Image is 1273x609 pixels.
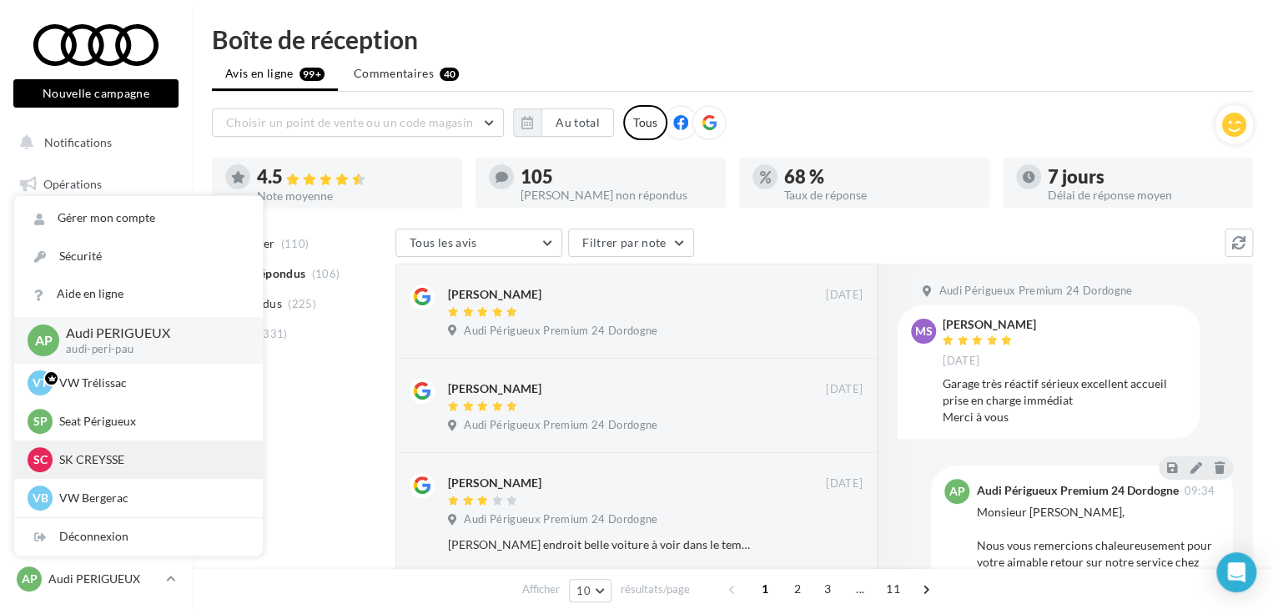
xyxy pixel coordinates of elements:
[826,288,863,303] span: [DATE]
[784,189,976,201] div: Taux de réponse
[522,581,560,597] span: Afficher
[938,284,1132,299] span: Audi Périgueux Premium 24 Dordogne
[568,229,694,257] button: Filtrer par note
[48,571,159,587] p: Audi PERIGUEUX
[226,115,473,129] span: Choisir un point de vente ou un code magasin
[513,108,614,137] button: Au total
[66,324,236,343] p: Audi PERIGUEUX
[59,375,243,391] p: VW Trélissac
[1216,552,1256,592] div: Open Intercom Messenger
[949,483,965,500] span: AP
[14,238,263,275] a: Sécurité
[410,235,477,249] span: Tous les avis
[621,581,690,597] span: résultats/page
[59,451,243,468] p: SK CREYSSE
[13,79,179,108] button: Nouvelle campagne
[976,485,1178,496] div: Audi Périgueux Premium 24 Dordogne
[354,65,434,82] span: Commentaires
[281,237,309,250] span: (110)
[212,108,504,137] button: Choisir un point de vente ou un code magasin
[22,571,38,587] span: AP
[14,275,263,313] a: Aide en ligne
[879,576,907,602] span: 11
[288,297,316,310] span: (225)
[847,576,873,602] span: ...
[259,327,288,340] span: (331)
[1184,486,1215,496] span: 09:34
[521,168,712,186] div: 105
[10,417,182,466] a: AFFICHAGE PRESSE MD
[10,208,182,244] a: Boîte de réception99+
[826,382,863,397] span: [DATE]
[212,27,1253,52] div: Boîte de réception
[59,413,243,430] p: Seat Périgueux
[440,68,459,81] div: 40
[521,189,712,201] div: [PERSON_NAME] non répondus
[33,451,48,468] span: SC
[10,375,182,410] a: Médiathèque
[59,490,243,506] p: VW Bergerac
[541,108,614,137] button: Au total
[569,579,611,602] button: 10
[826,476,863,491] span: [DATE]
[943,319,1036,330] div: [PERSON_NAME]
[13,563,179,595] a: AP Audi PERIGUEUX
[10,167,182,202] a: Opérations
[66,342,236,357] p: audi-peri-pau
[43,177,102,191] span: Opérations
[784,168,976,186] div: 68 %
[10,251,182,286] a: Visibilité en ligne
[448,286,541,303] div: [PERSON_NAME]
[784,576,811,602] span: 2
[395,229,562,257] button: Tous les avis
[10,334,182,369] a: Contacts
[752,576,778,602] span: 1
[464,324,657,339] span: Audi Périgueux Premium 24 Dordogne
[448,536,754,553] div: [PERSON_NAME] endroit belle voiture à voir dans le temps au moment de change de voiture
[576,584,591,597] span: 10
[33,375,48,391] span: VT
[33,490,48,506] span: VB
[814,576,841,602] span: 3
[10,293,182,328] a: Campagnes
[14,199,263,237] a: Gérer mon compte
[623,105,667,140] div: Tous
[943,354,979,369] span: [DATE]
[257,168,449,187] div: 4.5
[915,323,933,340] span: MS
[14,518,263,556] div: Déconnexion
[35,330,53,350] span: AP
[448,380,541,397] div: [PERSON_NAME]
[1048,168,1240,186] div: 7 jours
[464,418,657,433] span: Audi Périgueux Premium 24 Dordogne
[33,413,48,430] span: SP
[448,475,541,491] div: [PERSON_NAME]
[1048,189,1240,201] div: Délai de réponse moyen
[44,135,112,149] span: Notifications
[464,512,657,527] span: Audi Périgueux Premium 24 Dordogne
[10,125,175,160] button: Notifications
[257,190,449,202] div: Note moyenne
[943,375,1186,425] div: Garage très réactif sérieux excellent accueil prise en charge immédiat Merci à vous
